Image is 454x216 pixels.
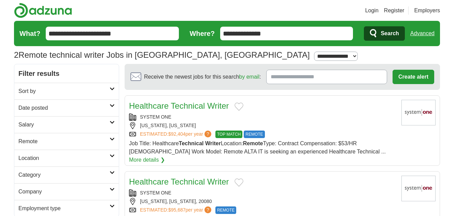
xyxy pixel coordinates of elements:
[14,150,119,166] a: Location
[239,74,259,80] a: by email
[14,133,119,150] a: Remote
[19,28,40,39] label: What?
[129,140,386,154] span: Job Title: Healthcare Location: Type: Contract Compensation: $53/HR [DEMOGRAPHIC_DATA] Work Model...
[204,206,211,213] span: ?
[18,137,110,146] h2: Remote
[14,64,119,83] h2: Filter results
[129,156,165,164] a: More details ❯
[129,177,229,186] a: Healthcare Technical Writer
[235,178,243,187] button: Add to favorite jobs
[129,101,229,110] a: Healthcare Technical Writer
[18,87,110,95] h2: Sort by
[401,100,436,125] img: System One logo
[18,171,110,179] h2: Category
[168,131,186,137] span: $92,404
[365,6,379,15] a: Login
[18,154,110,162] h2: Location
[14,3,72,18] img: Adzuna logo
[18,121,110,129] h2: Salary
[215,206,236,214] span: REMOTE
[14,166,119,183] a: Category
[410,27,435,40] a: Advanced
[243,140,263,146] strong: Remote
[215,131,242,138] span: TOP MATCH
[129,122,396,129] div: [US_STATE], [US_STATE]
[18,188,110,196] h2: Company
[401,176,436,201] img: System One logo
[14,83,119,99] a: Sort by
[18,204,110,213] h2: Employment type
[179,140,204,146] strong: Technical
[140,190,171,195] a: SYSTEM ONE
[190,28,215,39] label: Where?
[14,116,119,133] a: Salary
[140,114,171,120] a: SYSTEM ONE
[14,50,310,59] h1: Remote technical writer Jobs in [GEOGRAPHIC_DATA], [GEOGRAPHIC_DATA]
[14,49,18,61] span: 2
[244,131,265,138] span: REMOTE
[129,198,396,205] div: [US_STATE], [US_STATE], 20080
[364,26,405,41] button: Search
[140,206,213,214] a: ESTIMATED:$95,687per year?
[168,207,186,213] span: $95,687
[140,131,213,138] a: ESTIMATED:$92,404per year?
[14,99,119,116] a: Date posted
[204,131,211,137] span: ?
[205,140,221,146] strong: Writer
[393,70,434,84] button: Create alert
[14,183,119,200] a: Company
[414,6,440,15] a: Employers
[18,104,110,112] h2: Date posted
[381,27,399,40] span: Search
[144,73,261,81] span: Receive the newest jobs for this search :
[235,103,243,111] button: Add to favorite jobs
[384,6,405,15] a: Register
